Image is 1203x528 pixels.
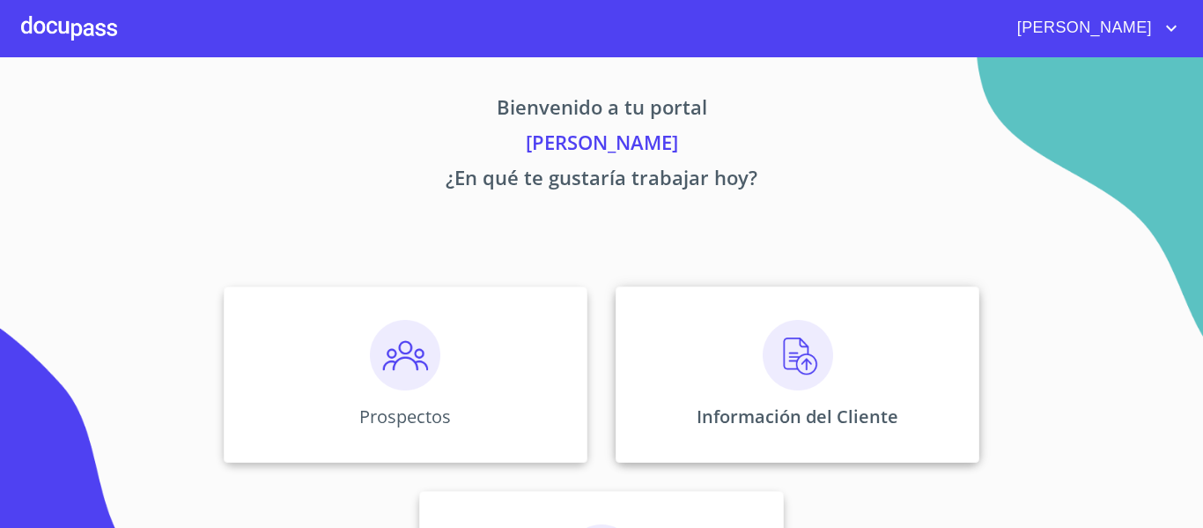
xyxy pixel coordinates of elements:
p: Bienvenido a tu portal [59,93,1144,128]
p: Información del Cliente [697,405,898,428]
p: [PERSON_NAME] [59,128,1144,163]
img: prospectos.png [370,320,440,390]
p: ¿En qué te gustaría trabajar hoy? [59,163,1144,198]
img: carga.png [763,320,833,390]
p: Prospectos [359,405,451,428]
span: [PERSON_NAME] [1004,14,1161,42]
button: account of current user [1004,14,1182,42]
